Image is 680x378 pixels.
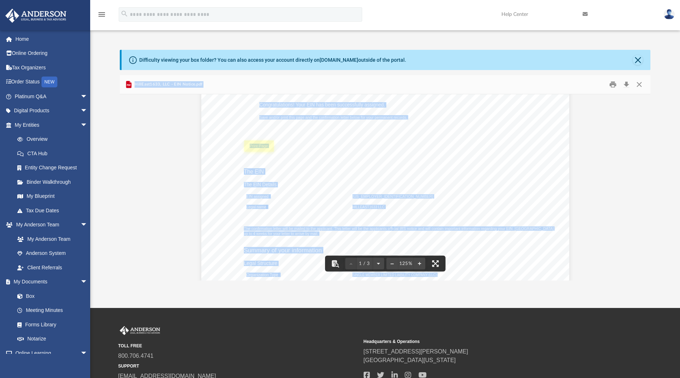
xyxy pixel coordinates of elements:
[390,227,393,231] span: ﬀ
[246,195,269,199] span: EIN assigned
[364,357,456,363] a: [GEOGRAPHIC_DATA][US_STATE]
[10,175,98,189] a: Binder Walkthrough
[120,94,651,281] div: File preview
[118,353,154,359] a: 800.706.4741
[10,146,98,161] a: CTA Hub
[10,161,98,175] a: Entity Change Request
[80,89,95,104] span: arrow_drop_down
[10,246,95,261] a: Anderson System
[133,81,202,88] span: HillEast1633, LLC - EIN Notice.pdf
[427,256,443,271] button: Enter fullscreen
[5,89,98,104] a: Platinum Q&Aarrow_drop_down
[364,348,468,355] a: [STREET_ADDRESS][PERSON_NAME]
[259,116,407,120] span: Save and/or print this page and the confirmation letter below for your permanent records.
[352,205,385,209] span: HILLEAST1633 LLC
[10,303,95,318] a: Meeting Minutes
[373,256,384,271] button: Next page
[352,195,433,199] span: [US_EMPLOYER_IDENTIFICATION_NUMBER]
[118,363,359,369] small: SUPPORT
[10,332,95,346] a: Notarize
[414,256,425,271] button: Zoom in
[120,10,128,18] i: search
[5,218,95,232] a: My Anderson Teamarrow_drop_down
[10,260,95,275] a: Client Referrals
[246,205,266,209] span: Legal name
[97,10,106,19] i: menu
[352,273,437,277] span: SINGLE MEMBER LIMITED LIABILITY COMPANY (LLC)
[5,60,98,75] a: Tax Organizers
[5,118,98,132] a: My Entitiesarrow_drop_down
[5,75,98,90] a: Order StatusNEW
[120,75,651,281] div: Preview
[5,346,95,360] a: Online Learningarrow_drop_down
[5,275,95,289] a: My Documentsarrow_drop_down
[80,218,95,233] span: arrow_drop_down
[320,57,358,63] a: [DOMAIN_NAME]
[244,261,277,266] span: Legal Structure
[5,32,98,46] a: Home
[244,227,390,231] span: The confirmation letter will be mailed to the applicant. This letter will be the applicants o
[259,103,385,108] span: Congratulations! Your EIN has been successfully assigned.
[244,169,264,175] span: The EIN
[620,79,633,90] button: Download
[664,9,675,19] img: User Pic
[244,247,322,253] span: Summary of your information
[80,118,95,132] span: arrow_drop_down
[97,14,106,19] a: menu
[10,203,98,218] a: Tax Due Dates
[633,55,643,65] button: Close
[244,182,277,187] span: The EIN Details
[357,261,373,266] span: 1 / 3
[80,346,95,361] span: arrow_drop_down
[244,140,274,152] a: https://sa.www4.irs.gov/applyein/einAssignment
[10,232,91,246] a: My Anderson Team
[392,227,554,231] span: icial IRS notice and will contain important information regarding your EIN. [GEOGRAPHIC_DATA]
[41,77,57,87] div: NEW
[327,256,343,271] button: Toggle findbar
[244,232,318,236] span: up to 4 weeks for your letter to arrive by mail.
[10,189,95,204] a: My Blueprint
[10,289,91,303] a: Box
[80,104,95,118] span: arrow_drop_down
[118,343,359,349] small: TOLL FREE
[398,261,414,266] div: Current zoom level
[386,256,398,271] button: Zoom out
[10,317,91,332] a: Forms Library
[357,256,373,271] button: 1 / 3
[120,94,651,281] div: Document Viewer
[5,104,98,118] a: Digital Productsarrow_drop_down
[5,46,98,61] a: Online Ordering
[246,273,278,277] span: Organization Type
[10,132,98,147] a: Overview
[606,79,620,90] button: Print
[364,338,604,345] small: Headquarters & Operations
[118,326,162,335] img: Anderson Advisors Platinum Portal
[3,9,69,23] img: Anderson Advisors Platinum Portal
[80,275,95,290] span: arrow_drop_down
[633,79,646,90] button: Close
[139,56,406,64] div: Difficulty viewing your box folder? You can also access your account directly on outside of the p...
